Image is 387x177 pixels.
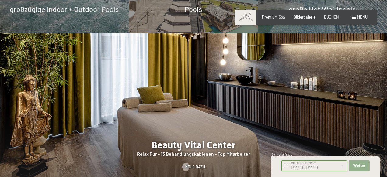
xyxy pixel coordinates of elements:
button: Weiter [349,160,370,171]
a: Mehr dazu [182,164,205,170]
span: Pools [185,5,202,13]
span: große Hot Whirlpools [289,5,356,13]
a: Premium Spa [262,15,285,19]
span: großzügige Indoor + Outdoor Pools [10,5,119,13]
span: Mehr dazu [185,164,205,170]
span: Menü [357,15,368,19]
span: Schnellanfrage [271,153,292,156]
a: Bildergalerie [294,15,316,19]
a: BUCHEN [324,15,339,19]
span: Weiter [353,163,366,168]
